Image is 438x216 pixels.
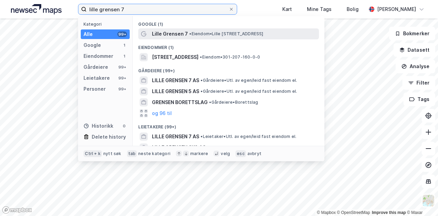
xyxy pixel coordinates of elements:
[103,151,121,156] div: nytt søk
[201,78,203,83] span: •
[189,31,191,36] span: •
[152,109,172,117] button: og 96 til
[133,39,324,52] div: Eiendommer (1)
[209,100,258,105] span: Gårdeiere • Borettslag
[83,30,93,38] div: Alle
[152,76,199,85] span: LILLE GRENSEN 7 AS
[121,42,127,48] div: 1
[83,122,113,130] div: Historikk
[377,5,416,13] div: [PERSON_NAME]
[337,210,370,215] a: OpenStreetMap
[87,4,229,14] input: Søk på adresse, matrikkel, gårdeiere, leietakere eller personer
[402,76,435,90] button: Filter
[133,119,324,131] div: Leietakere (99+)
[404,183,438,216] iframe: Chat Widget
[83,41,101,49] div: Google
[394,43,435,57] button: Datasett
[117,31,127,37] div: 99+
[200,54,260,60] span: Eiendom • 301-207-160-0-0
[190,151,208,156] div: markere
[201,134,296,139] span: Leietaker • Utl. av egen/leid fast eiendom el.
[207,145,265,150] span: Leietaker • Butikkh. skotøy
[221,151,230,156] div: velg
[83,22,130,27] div: Kategori
[403,92,435,106] button: Tags
[152,53,198,61] span: [STREET_ADDRESS]
[133,16,324,28] div: Google (1)
[372,210,406,215] a: Improve this map
[138,151,170,156] div: neste kategori
[152,98,208,106] span: GRENSEN BORETTSLAG
[152,132,199,141] span: LILLE GRENSEN 7 AS
[83,74,110,82] div: Leietakere
[83,52,113,60] div: Eiendommer
[209,100,211,105] span: •
[389,27,435,40] button: Bokmerker
[152,87,199,96] span: LILLE GRENSEN 5 AS
[92,133,126,141] div: Delete history
[307,5,332,13] div: Mine Tags
[152,143,206,152] span: LILLE GRENSEN SKO AS
[117,75,127,81] div: 99+
[207,145,209,150] span: •
[117,64,127,70] div: 99+
[200,54,202,60] span: •
[121,123,127,129] div: 0
[2,206,32,214] a: Mapbox homepage
[127,150,137,157] div: tab
[201,78,297,83] span: Gårdeiere • Utl. av egen/leid fast eiendom el.
[201,89,203,94] span: •
[83,85,106,93] div: Personer
[133,63,324,75] div: Gårdeiere (99+)
[189,31,263,37] span: Eiendom • Lille [STREET_ADDRESS]
[235,150,246,157] div: esc
[121,53,127,59] div: 1
[83,150,102,157] div: Ctrl + k
[347,5,359,13] div: Bolig
[11,4,62,14] img: logo.a4113a55bc3d86da70a041830d287a7e.svg
[201,89,297,94] span: Gårdeiere • Utl. av egen/leid fast eiendom el.
[152,30,188,38] span: Lille Grensen 7
[317,210,336,215] a: Mapbox
[201,134,203,139] span: •
[83,63,108,71] div: Gårdeiere
[117,86,127,92] div: 99+
[247,151,261,156] div: avbryt
[282,5,292,13] div: Kart
[396,60,435,73] button: Analyse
